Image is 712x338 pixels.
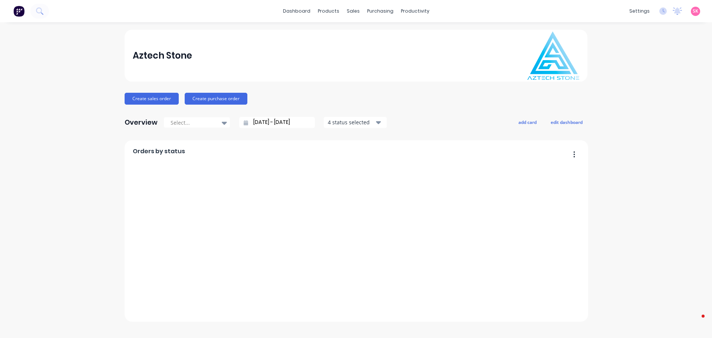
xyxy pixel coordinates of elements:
[546,117,587,127] button: edit dashboard
[133,48,192,63] div: Aztech Stone
[693,8,698,14] span: SK
[279,6,314,17] a: dashboard
[363,6,397,17] div: purchasing
[324,117,387,128] button: 4 status selected
[328,118,375,126] div: 4 status selected
[185,93,247,105] button: Create purchase order
[13,6,24,17] img: Factory
[314,6,343,17] div: products
[514,117,541,127] button: add card
[133,147,185,156] span: Orders by status
[687,313,705,331] iframe: Intercom live chat
[125,115,158,130] div: Overview
[527,32,579,80] img: Aztech Stone
[626,6,653,17] div: settings
[343,6,363,17] div: sales
[125,93,179,105] button: Create sales order
[397,6,433,17] div: productivity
